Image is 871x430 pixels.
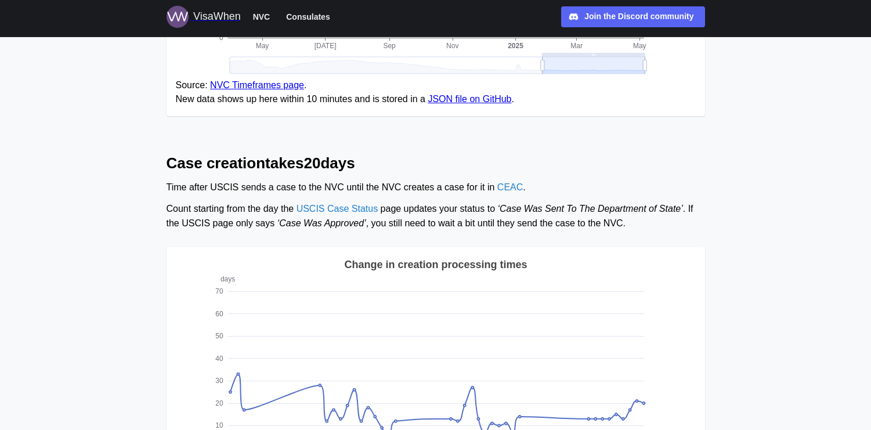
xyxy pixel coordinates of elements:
[167,180,705,195] div: Time after USCIS sends a case to the NVC until the NVC creates a case for it in .
[215,354,223,362] text: 40
[428,94,511,104] a: JSON file on GitHub
[383,42,396,50] text: Sep
[277,218,366,228] span: ‘Case Was Approved’
[167,153,705,174] h2: Case creation takes 20 days
[193,9,241,25] div: VisaWhen
[446,42,458,50] text: Nov
[220,275,234,283] text: days
[497,182,523,192] a: CEAC
[215,287,223,295] text: 70
[176,78,696,107] figcaption: Source: . New data shows up here within 10 minutes and is stored in a .
[281,9,335,24] button: Consulates
[584,10,693,23] div: Join the Discord community
[219,34,223,42] text: 0
[633,42,646,50] text: May
[248,9,276,24] button: NVC
[344,259,527,270] text: Change in creation processing times
[215,399,223,407] text: 20
[167,6,241,28] a: Logo for VisaWhen VisaWhen
[286,10,330,24] span: Consulates
[508,42,523,50] text: 2025
[498,204,683,214] span: ‘Case Was Sent To The Department of State’
[210,80,304,90] a: NVC Timeframes page
[167,202,705,231] div: Count starting from the day the page updates your status to . If the USCIS page only says , you s...
[215,309,223,317] text: 60
[215,421,223,429] text: 10
[215,377,223,385] text: 30
[297,204,378,214] a: USCIS Case Status
[253,10,270,24] span: NVC
[255,42,269,50] text: May
[561,6,705,27] a: Join the Discord community
[314,42,336,50] text: [DATE]
[570,42,583,50] text: Mar
[167,6,189,28] img: Logo for VisaWhen
[215,332,223,340] text: 50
